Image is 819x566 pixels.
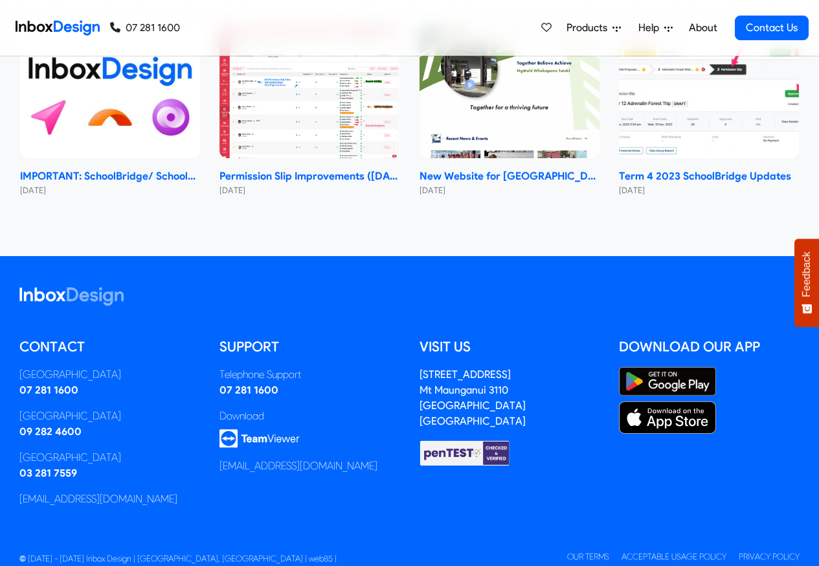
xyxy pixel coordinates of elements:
img: Permission Slip Improvements (June 2024) [219,23,399,159]
div: Download [219,408,400,424]
span: © [DATE] - [DATE] Inbox Design | [GEOGRAPHIC_DATA], [GEOGRAPHIC_DATA] | web85 | [19,554,337,563]
img: Google Play Store [619,367,716,396]
strong: Term 4 2023 SchoolBridge Updates [619,169,799,184]
div: [GEOGRAPHIC_DATA] [19,408,200,424]
h5: Contact [19,337,200,357]
a: Checked & Verified by penTEST [420,446,510,458]
strong: Permission Slip Improvements ([DATE]) [219,169,399,184]
img: logo_inboxdesign_white.svg [19,287,124,306]
a: About [685,15,721,41]
small: [DATE] [420,184,600,196]
img: Apple App Store [619,401,716,434]
a: 03 281 7559 [19,467,77,479]
a: [EMAIL_ADDRESS][DOMAIN_NAME] [19,493,177,505]
img: New Website for Whangaparāoa College [420,23,600,159]
a: 07 281 1600 [110,20,180,36]
img: logo_teamviewer.svg [219,429,300,448]
a: 09 282 4600 [19,425,82,438]
h5: Support [219,337,400,357]
a: 07 281 1600 [219,384,278,396]
a: Term 4 2023 SchoolBridge Updates Term 4 2023 SchoolBridge Updates [DATE] [619,23,799,197]
strong: IMPORTANT: SchoolBridge/ SchoolPoint Data- Sharing Information- NEW 2024 [20,169,200,184]
small: [DATE] [619,184,799,196]
a: [EMAIL_ADDRESS][DOMAIN_NAME] [219,460,377,472]
strong: New Website for [GEOGRAPHIC_DATA] [420,169,600,184]
a: Help [633,15,678,41]
a: [STREET_ADDRESS]Mt Maunganui 3110[GEOGRAPHIC_DATA][GEOGRAPHIC_DATA] [420,368,526,427]
img: Term 4 2023 SchoolBridge Updates [619,23,799,159]
a: Contact Us [735,16,809,40]
a: New Website for Whangaparāoa College New Website for [GEOGRAPHIC_DATA] [DATE] [420,23,600,197]
address: [STREET_ADDRESS] Mt Maunganui 3110 [GEOGRAPHIC_DATA] [GEOGRAPHIC_DATA] [420,368,526,427]
button: Feedback - Show survey [794,239,819,327]
a: Our Terms [567,552,609,561]
img: IMPORTANT: SchoolBridge/ SchoolPoint Data- Sharing Information- NEW 2024 [20,23,200,159]
a: Acceptable Usage Policy [622,552,726,561]
div: [GEOGRAPHIC_DATA] [19,367,200,383]
a: IMPORTANT: SchoolBridge/ SchoolPoint Data- Sharing Information- NEW 2024 IMPORTANT: SchoolBridge/... [20,23,200,197]
a: Privacy Policy [739,552,800,561]
a: Permission Slip Improvements (June 2024) Permission Slip Improvements ([DATE]) [DATE] [219,23,399,197]
h5: Visit us [420,337,600,357]
span: Feedback [801,252,813,297]
img: Checked & Verified by penTEST [420,440,510,467]
a: 07 281 1600 [19,384,78,396]
h5: Download our App [619,337,800,357]
div: Telephone Support [219,367,400,383]
a: Products [561,15,626,41]
div: [GEOGRAPHIC_DATA] [19,450,200,466]
small: [DATE] [219,184,399,196]
small: [DATE] [20,184,200,196]
span: Help [638,20,664,36]
span: Products [567,20,612,36]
